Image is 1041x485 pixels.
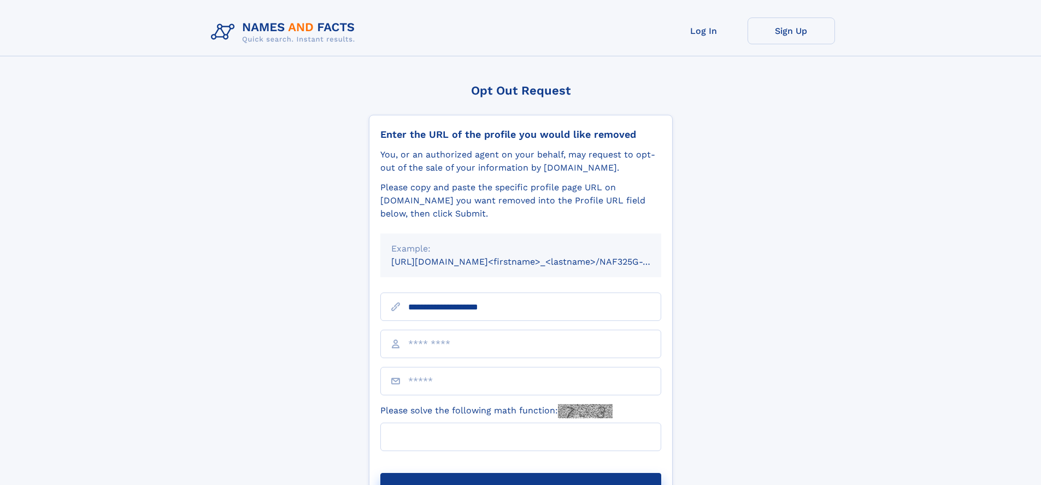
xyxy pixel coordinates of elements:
label: Please solve the following math function: [380,404,613,418]
div: Example: [391,242,650,255]
div: Enter the URL of the profile you would like removed [380,128,661,141]
a: Log In [660,17,748,44]
div: You, or an authorized agent on your behalf, may request to opt-out of the sale of your informatio... [380,148,661,174]
small: [URL][DOMAIN_NAME]<firstname>_<lastname>/NAF325G-xxxxxxxx [391,256,682,267]
div: Opt Out Request [369,84,673,97]
img: Logo Names and Facts [207,17,364,47]
div: Please copy and paste the specific profile page URL on [DOMAIN_NAME] you want removed into the Pr... [380,181,661,220]
a: Sign Up [748,17,835,44]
